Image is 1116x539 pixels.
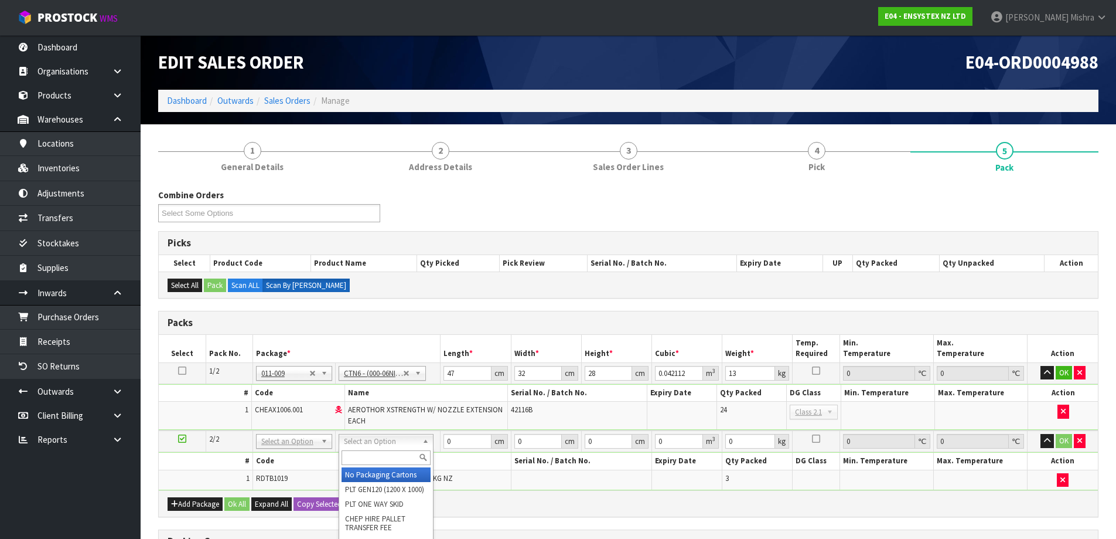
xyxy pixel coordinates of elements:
[209,366,219,376] span: 1/2
[432,142,449,160] span: 2
[839,453,933,470] th: Min. Temperature
[1005,12,1069,23] span: [PERSON_NAME]
[965,51,1098,73] span: E04-ORD0004988
[511,405,533,415] span: 42116B
[210,255,311,272] th: Product Code
[562,366,578,381] div: cm
[823,255,852,272] th: UP
[255,499,288,509] span: Expand All
[996,142,1013,160] span: 5
[228,279,263,293] label: Scan ALL
[251,497,292,511] button: Expand All
[511,453,651,470] th: Serial No. / Batch No.
[852,255,939,272] th: Qty Packed
[264,95,310,106] a: Sales Orders
[158,51,304,73] span: Edit Sales Order
[1028,453,1098,470] th: Action
[1045,255,1098,272] th: Action
[168,317,1089,328] h3: Packs
[775,366,789,381] div: kg
[342,511,431,535] li: CHEP HIRE PALLET TRANSFER FEE
[795,405,822,419] span: Class 2.1
[933,453,1027,470] th: Max. Temperature
[915,366,930,381] div: ℃
[841,385,934,402] th: Min. Temperature
[839,335,933,362] th: Min. Temperature
[915,434,930,449] div: ℃
[652,453,722,470] th: Expiry Date
[335,406,342,414] i: Dangerous Goods
[344,435,418,449] span: Select an Option
[885,11,966,21] strong: E04 - ENSYSTEX NZ LTD
[492,434,508,449] div: cm
[1056,434,1072,448] button: OK
[508,385,647,402] th: Serial No. / Batch No.
[934,385,1028,402] th: Max. Temperature
[168,238,1089,249] h3: Picks
[206,335,252,362] th: Pack No.
[37,10,97,25] span: ProStock
[1009,434,1024,449] div: ℃
[808,142,825,160] span: 4
[1070,12,1094,23] span: Mishra
[511,335,581,362] th: Width
[1009,366,1024,381] div: ℃
[344,367,403,381] span: CTN6 - (000-06NI) 455 X 305 X 305
[939,255,1044,272] th: Qty Unpacked
[787,385,841,402] th: DG Class
[262,279,350,293] label: Scan By [PERSON_NAME]
[246,473,250,483] span: 1
[158,189,224,201] label: Combine Orders
[793,335,839,362] th: Temp. Required
[409,161,472,173] span: Address Details
[720,405,727,415] span: 24
[209,434,219,444] span: 2/2
[632,366,649,381] div: cm
[500,255,588,272] th: Pick Review
[737,255,823,272] th: Expiry Date
[342,467,431,482] li: No Packaging Cartons
[417,255,500,272] th: Qty Picked
[725,473,729,483] span: 3
[712,367,715,375] sup: 3
[632,434,649,449] div: cm
[342,482,431,497] li: PLT GEN120 (1200 X 1000)
[588,255,737,272] th: Serial No. / Batch No.
[345,385,508,402] th: Name
[159,385,251,402] th: #
[717,385,787,402] th: Qty Packed
[1028,335,1098,362] th: Action
[712,435,715,443] sup: 3
[581,335,651,362] th: Height
[159,255,210,272] th: Select
[252,335,441,362] th: Package
[647,385,716,402] th: Expiry Date
[244,142,261,160] span: 1
[593,161,664,173] span: Sales Order Lines
[221,161,284,173] span: General Details
[808,161,825,173] span: Pick
[311,255,417,272] th: Product Name
[159,453,252,470] th: #
[245,405,248,415] span: 1
[168,279,202,293] button: Select All
[293,497,345,511] button: Copy Selected
[933,335,1027,362] th: Max. Temperature
[348,405,503,425] span: AEROTHOR XSTRENGTH W/ NOZZLE EXTENSION EACH
[652,335,722,362] th: Cubic
[775,434,789,449] div: kg
[703,366,719,381] div: m
[217,95,254,106] a: Outwards
[342,497,431,511] li: PLT ONE WAY SKID
[261,435,316,449] span: Select an Option
[878,7,972,26] a: E04 - ENSYSTEX NZ LTD
[441,335,511,362] th: Length
[703,434,719,449] div: m
[722,335,793,362] th: Weight
[224,497,250,511] button: Ok All
[255,405,303,415] span: CHEAX1006.001
[492,366,508,381] div: cm
[1028,385,1098,402] th: Action
[321,95,350,106] span: Manage
[204,279,226,293] button: Pack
